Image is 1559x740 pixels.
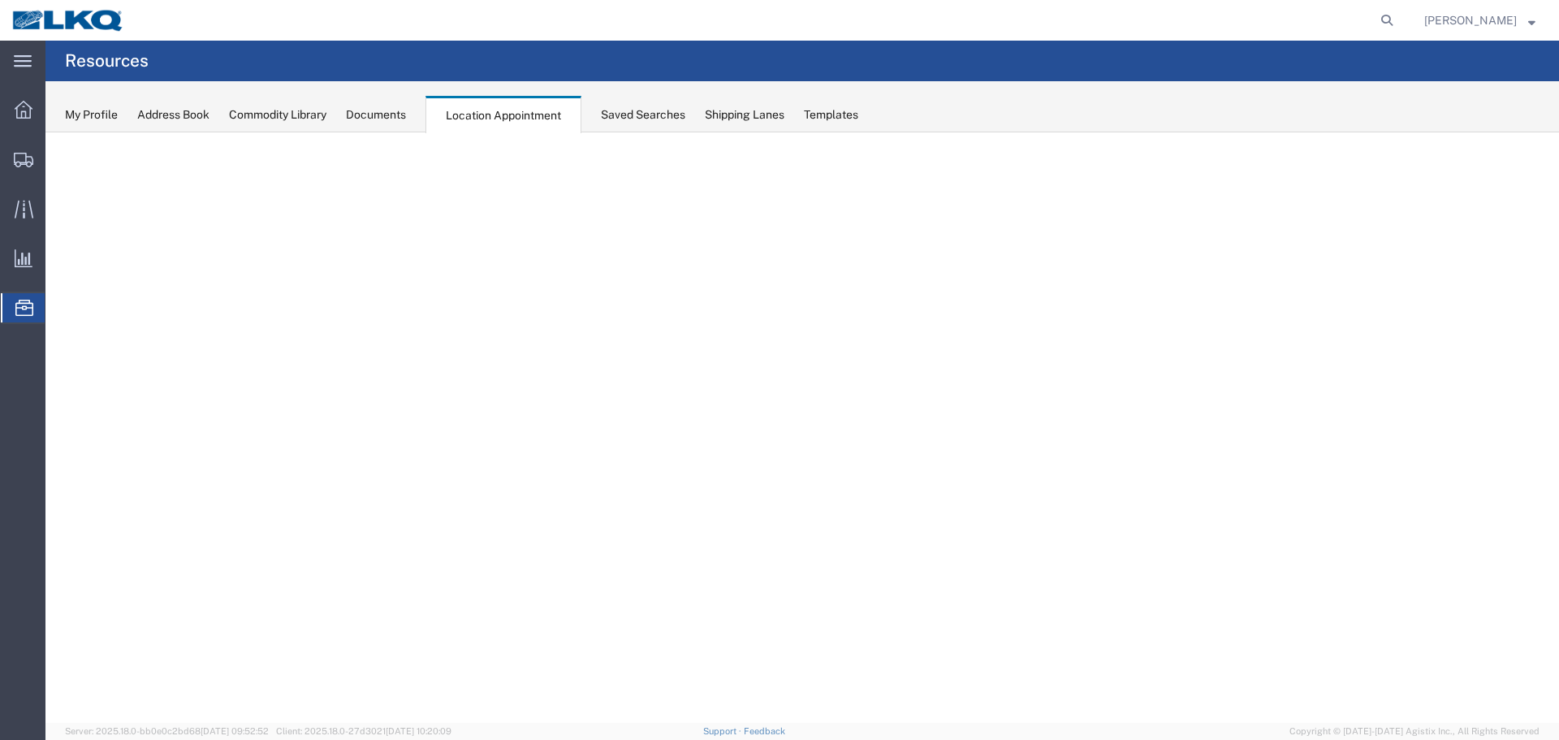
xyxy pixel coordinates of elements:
span: Lea Merryweather [1424,11,1517,29]
span: [DATE] 10:20:09 [386,726,451,736]
span: [DATE] 09:52:52 [201,726,269,736]
h4: Resources [65,41,149,81]
iframe: FS Legacy Container [45,132,1559,723]
a: Feedback [744,726,785,736]
span: Copyright © [DATE]-[DATE] Agistix Inc., All Rights Reserved [1289,725,1540,738]
div: Templates [804,106,858,123]
button: [PERSON_NAME] [1423,11,1536,30]
div: Commodity Library [229,106,326,123]
div: My Profile [65,106,118,123]
a: Support [703,726,744,736]
div: Shipping Lanes [705,106,784,123]
span: Server: 2025.18.0-bb0e0c2bd68 [65,726,269,736]
div: Saved Searches [601,106,685,123]
div: Location Appointment [425,96,581,133]
div: Documents [346,106,406,123]
span: Client: 2025.18.0-27d3021 [276,726,451,736]
div: Address Book [137,106,209,123]
img: logo [11,8,125,32]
